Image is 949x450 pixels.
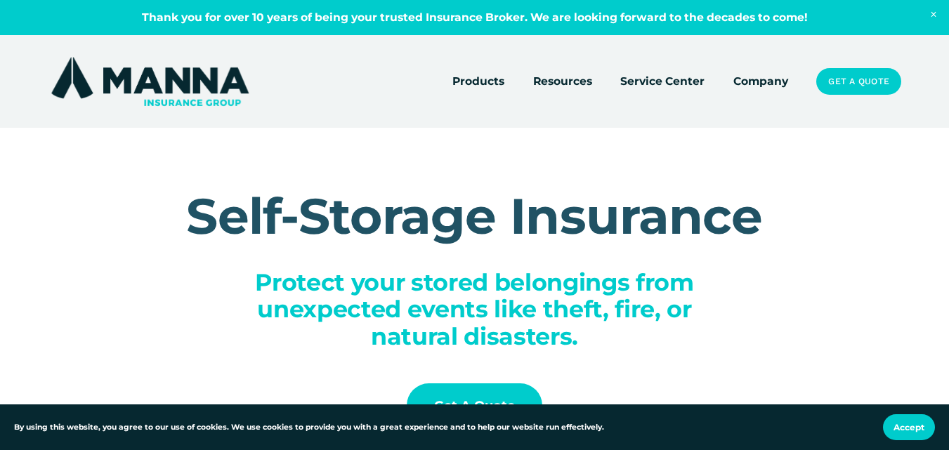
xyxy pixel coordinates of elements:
[883,414,935,440] button: Accept
[894,422,924,432] span: Accept
[816,68,901,94] a: Get a Quote
[452,72,504,91] a: folder dropdown
[48,54,252,109] img: Manna Insurance Group
[452,72,504,90] span: Products
[733,72,788,91] a: Company
[620,72,705,91] a: Service Center
[533,72,592,90] span: Resources
[407,383,542,428] a: Get a Quote
[533,72,592,91] a: folder dropdown
[255,268,700,350] span: Protect your stored belongings from unexpected events like theft, fire, or natural disasters.
[14,421,604,433] p: By using this website, you agree to our use of cookies. We use cookies to provide you with a grea...
[186,186,762,246] span: Self-Storage Insurance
